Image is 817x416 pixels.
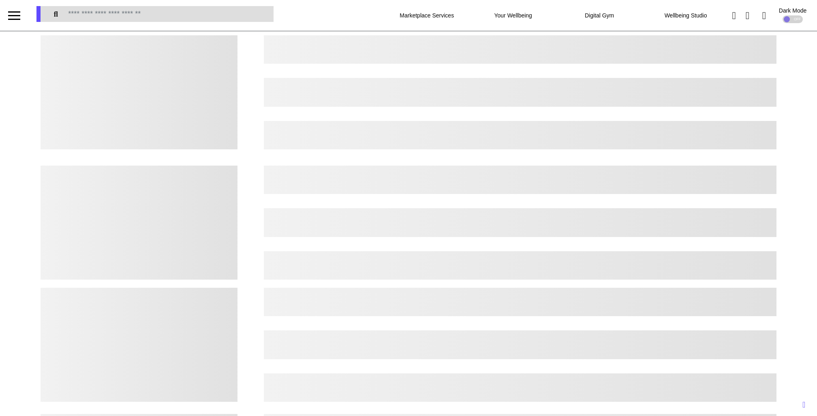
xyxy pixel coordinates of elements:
div: Marketplace Services [386,4,467,27]
div: OFF [783,15,803,23]
div: Dark Mode [779,8,806,13]
div: Wellbeing Studio [645,4,726,27]
div: Digital Gym [559,4,640,27]
div: Your Wellbeing [473,4,554,27]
